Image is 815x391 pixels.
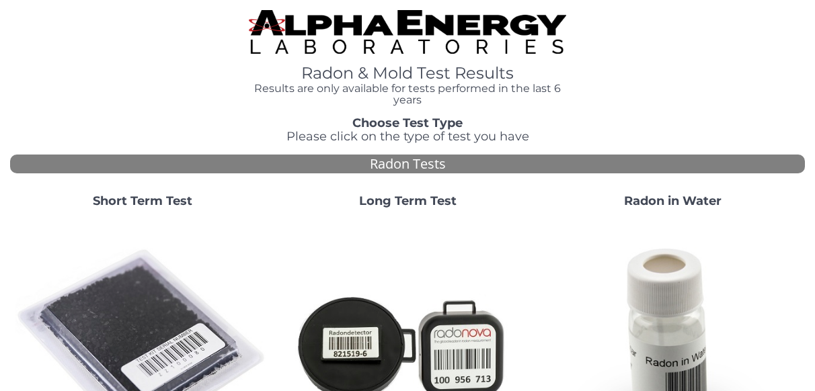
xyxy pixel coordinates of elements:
[624,193,722,208] strong: Radon in Water
[10,155,805,174] div: Radon Tests
[359,193,457,208] strong: Long Term Test
[352,116,463,130] strong: Choose Test Type
[249,83,567,106] h4: Results are only available for tests performed in the last 6 years
[249,64,567,82] h1: Radon & Mold Test Results
[93,193,192,208] strong: Short Term Test
[249,10,567,54] img: TightCrop.jpg
[286,129,529,144] span: Please click on the type of test you have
